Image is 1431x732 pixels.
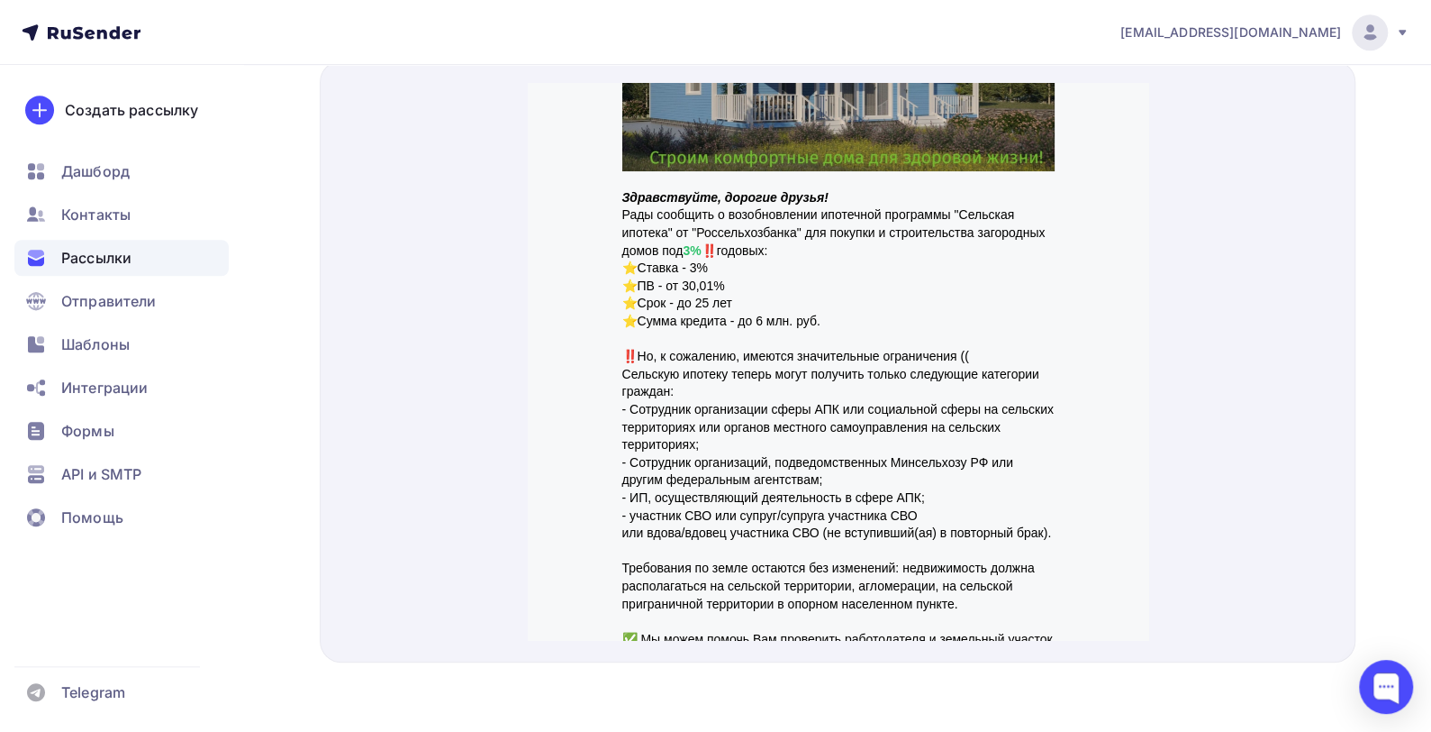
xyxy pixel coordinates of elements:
[61,247,131,269] span: Рассылки
[14,283,229,319] a: Отправители
[61,463,141,485] span: API и SMTP
[14,326,229,362] a: Шаблоны
[14,413,229,449] a: Формы
[61,334,130,355] span: Шаблоны
[61,160,130,182] span: Дашборд
[61,204,131,225] span: Контакты
[1120,14,1409,50] a: [EMAIL_ADDRESS][DOMAIN_NAME]
[95,477,527,530] p: Требования по земле остаются без изменений: недвижимость должна располагаться на сельской террито...
[65,99,198,121] div: Создать рассылку
[155,160,188,175] span: 3%‼️
[95,318,527,460] p: - Сотрудник организации сферы АПК или социальной сферы на сельских территориях или органов местно...
[14,240,229,276] a: Рассылки
[61,682,125,703] span: Telegram
[14,197,229,233] a: Контакты
[95,265,527,283] p: ‼️Но, к сожалению, имеются значительные ограничения ((
[95,107,301,122] strong: Здравствуйте, дорогие друзья!
[95,283,527,318] p: Сельскую ипотеку теперь могут получить только следующие категории граждан:
[95,124,527,177] p: Рады сообщить о возобновлении ипотечной программы "Сельская ипотека" от "Россельхозбанка" для пок...
[61,420,114,442] span: Формы
[61,290,157,312] span: Отправители
[95,177,527,247] p: ⭐Ставка - 3% ⭐ПВ - от 30,01% ⭐Срок - до 25 лет ⭐Сумма кредита - до 6 млн. руб.
[95,548,527,601] p: ✅ Мы можем помочь Вам проверить работодателя и земельный участок на соответствие данным условиям....
[61,507,123,528] span: Помощь
[14,153,229,189] a: Дашборд
[1120,23,1341,41] span: [EMAIL_ADDRESS][DOMAIN_NAME]
[61,377,148,398] span: Интеграции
